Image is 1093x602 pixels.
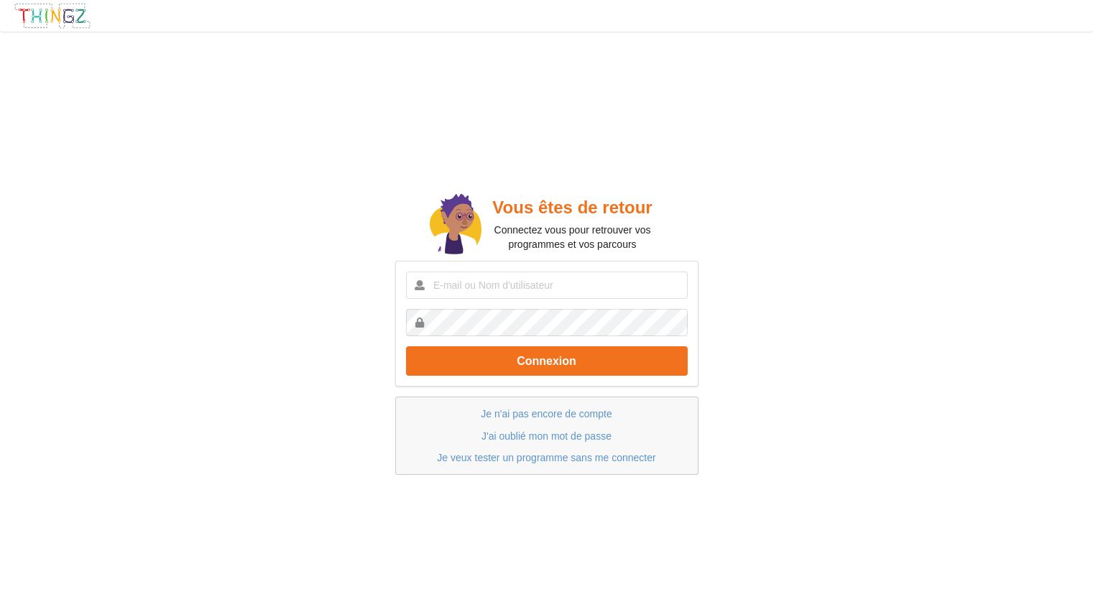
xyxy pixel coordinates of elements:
[437,452,655,463] a: Je veux tester un programme sans me connecter
[481,430,612,442] a: J'ai oublié mon mot de passe
[406,346,688,376] button: Connexion
[430,194,481,257] img: doc.svg
[481,408,612,420] a: Je n'ai pas encore de compte
[481,197,663,219] h2: Vous êtes de retour
[14,2,91,29] img: thingz_logo.png
[481,223,663,251] p: Connectez vous pour retrouver vos programmes et vos parcours
[406,272,688,299] input: E-mail ou Nom d'utilisateur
